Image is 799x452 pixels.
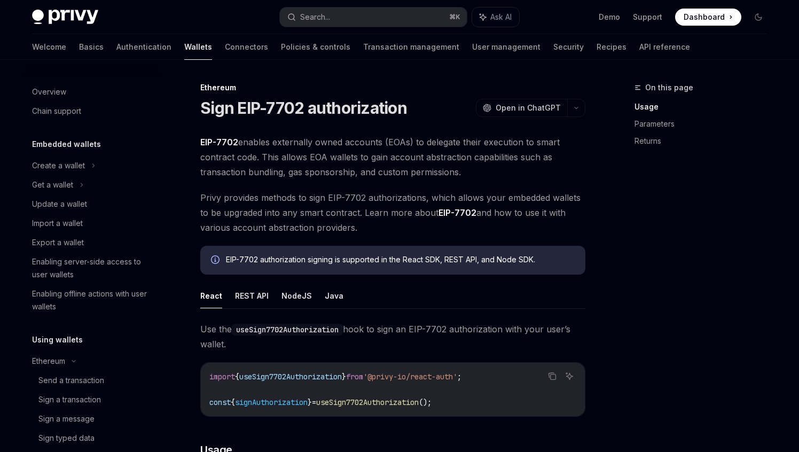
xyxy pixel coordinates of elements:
span: Dashboard [684,12,725,22]
span: Privy provides methods to sign EIP-7702 authorizations, which allows your embedded wallets to be ... [200,190,585,235]
span: enables externally owned accounts (EOAs) to delegate their execution to smart contract code. This... [200,135,585,180]
div: Enabling offline actions with user wallets [32,287,154,313]
a: Recipes [597,34,626,60]
button: REST API [235,283,269,308]
button: Copy the contents from the code block [545,369,559,383]
div: Send a transaction [38,374,104,387]
a: Sign typed data [23,428,160,448]
div: Sign typed data [38,432,95,445]
div: Enabling server-side access to user wallets [32,255,154,281]
a: EIP-7702 [200,137,238,148]
a: Returns [634,133,775,150]
a: User management [472,34,540,60]
a: Enabling offline actions with user wallets [23,284,160,316]
div: Update a wallet [32,198,87,211]
span: import [209,372,235,381]
a: Update a wallet [23,194,160,214]
span: { [235,372,239,381]
a: Export a wallet [23,233,160,252]
div: Create a wallet [32,159,85,172]
a: Dashboard [675,9,741,26]
button: React [200,283,222,308]
div: Search... [300,11,330,24]
a: API reference [639,34,690,60]
div: Get a wallet [32,178,73,191]
a: Support [633,12,662,22]
svg: Info [211,255,222,266]
span: On this page [645,81,693,94]
h5: Embedded wallets [32,138,101,151]
span: } [308,398,312,407]
span: } [342,372,346,381]
a: Sign a transaction [23,390,160,409]
button: Open in ChatGPT [476,99,567,117]
a: Send a transaction [23,371,160,390]
a: Enabling server-side access to user wallets [23,252,160,284]
span: const [209,398,231,407]
div: Export a wallet [32,236,84,249]
div: Chain support [32,105,81,118]
a: Welcome [32,34,66,60]
a: Wallets [184,34,212,60]
a: Overview [23,82,160,102]
span: { [231,398,235,407]
div: Sign a transaction [38,393,101,406]
a: Security [553,34,584,60]
div: EIP-7702 authorization signing is supported in the React SDK, REST API, and Node SDK. [226,254,575,266]
button: Ask AI [562,369,576,383]
span: Use the hook to sign an EIP-7702 authorization with your user’s wallet. [200,322,585,352]
a: Parameters [634,115,775,133]
a: Basics [79,34,104,60]
span: Ask AI [490,12,512,22]
a: Sign a message [23,409,160,428]
span: ⌘ K [449,13,460,21]
div: Overview [32,85,66,98]
a: Connectors [225,34,268,60]
span: ; [457,372,461,381]
button: Java [325,283,343,308]
div: Sign a message [38,412,95,425]
a: Policies & controls [281,34,350,60]
div: Import a wallet [32,217,83,230]
a: Chain support [23,102,160,121]
div: Ethereum [32,355,65,368]
h5: Using wallets [32,333,83,346]
button: Ask AI [472,7,519,27]
a: Usage [634,98,775,115]
code: useSign7702Authorization [232,324,343,336]
span: useSign7702Authorization [239,372,342,381]
img: dark logo [32,10,98,25]
a: Import a wallet [23,214,160,233]
h1: Sign EIP-7702 authorization [200,98,407,118]
span: from [346,372,363,381]
a: EIP-7702 [438,207,476,219]
span: '@privy-io/react-auth' [363,372,457,381]
span: (); [419,398,432,407]
span: Open in ChatGPT [496,103,561,113]
span: signAuthorization [235,398,308,407]
a: Demo [599,12,620,22]
button: Toggle dark mode [750,9,767,26]
span: = [312,398,316,407]
div: Ethereum [200,82,585,93]
a: Transaction management [363,34,459,60]
button: NodeJS [281,283,312,308]
button: Search...⌘K [280,7,467,27]
span: useSign7702Authorization [316,398,419,407]
a: Authentication [116,34,171,60]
